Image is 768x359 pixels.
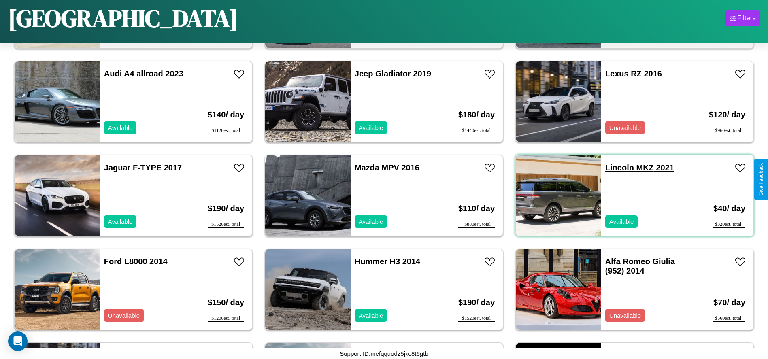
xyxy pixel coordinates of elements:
[713,290,745,315] h3: $ 70 / day
[208,196,244,221] h3: $ 190 / day
[709,102,745,127] h3: $ 120 / day
[359,216,383,227] p: Available
[609,216,634,227] p: Available
[104,163,182,172] a: Jaguar F-TYPE 2017
[609,310,641,321] p: Unavailable
[355,69,431,78] a: Jeep Gladiator 2019
[713,196,745,221] h3: $ 40 / day
[713,315,745,322] div: $ 560 est. total
[458,290,495,315] h3: $ 190 / day
[737,14,756,22] div: Filters
[208,221,244,228] div: $ 1520 est. total
[208,102,244,127] h3: $ 140 / day
[605,69,662,78] a: Lexus RZ 2016
[340,348,428,359] p: Support ID: mefqquodz5jkc8t6gtb
[359,310,383,321] p: Available
[709,127,745,134] div: $ 960 est. total
[713,221,745,228] div: $ 320 est. total
[605,257,675,275] a: Alfa Romeo Giulia (952) 2014
[359,122,383,133] p: Available
[8,331,28,351] div: Open Intercom Messenger
[355,257,420,266] a: Hummer H3 2014
[108,216,133,227] p: Available
[605,163,674,172] a: Lincoln MKZ 2021
[104,69,183,78] a: Audi A4 allroad 2023
[458,221,495,228] div: $ 880 est. total
[108,310,140,321] p: Unavailable
[108,122,133,133] p: Available
[355,163,419,172] a: Mazda MPV 2016
[208,290,244,315] h3: $ 150 / day
[8,2,238,35] h1: [GEOGRAPHIC_DATA]
[458,315,495,322] div: $ 1520 est. total
[758,163,764,196] div: Give Feedback
[458,102,495,127] h3: $ 180 / day
[609,122,641,133] p: Unavailable
[208,315,244,322] div: $ 1200 est. total
[104,257,168,266] a: Ford L8000 2014
[208,127,244,134] div: $ 1120 est. total
[725,10,760,26] button: Filters
[458,127,495,134] div: $ 1440 est. total
[458,196,495,221] h3: $ 110 / day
